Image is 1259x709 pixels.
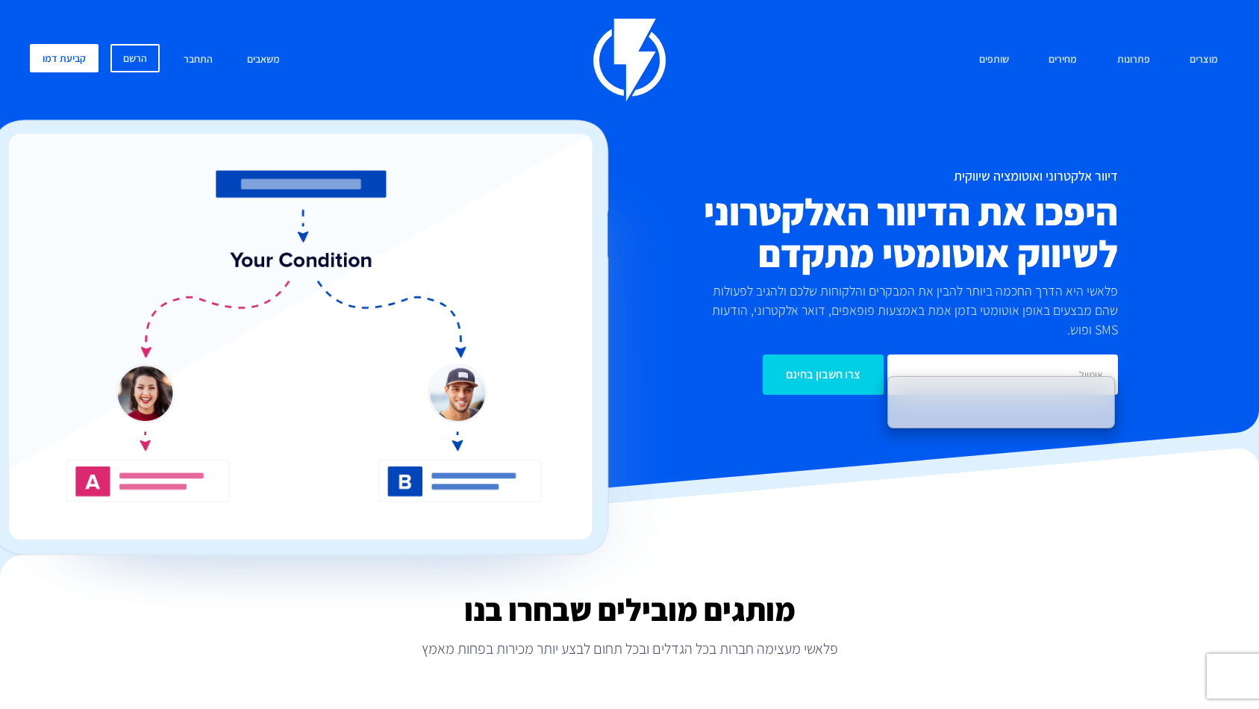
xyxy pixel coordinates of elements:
h2: היפכו את הדיוור האלקטרוני לשיווק אוטומטי מתקדם [541,191,1119,274]
p: פלאשי היא הדרך החכמה ביותר להבין את המבקרים והלקוחות שלכם ולהגיב לפעולות שהם מבצעים באופן אוטומטי... [690,281,1118,339]
a: מחירים [1037,44,1088,76]
a: הרשם [110,44,160,72]
a: מוצרים [1178,44,1229,76]
a: קביעת דמו [30,44,99,72]
a: שותפים [968,44,1020,76]
input: צרו חשבון בחינם [763,354,884,395]
a: משאבים [236,44,291,76]
a: פתרונות [1106,44,1161,76]
input: אימייל [887,354,1118,395]
a: התחבר [172,44,224,76]
h1: דיוור אלקטרוני ואוטומציה שיווקית [541,169,1119,184]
